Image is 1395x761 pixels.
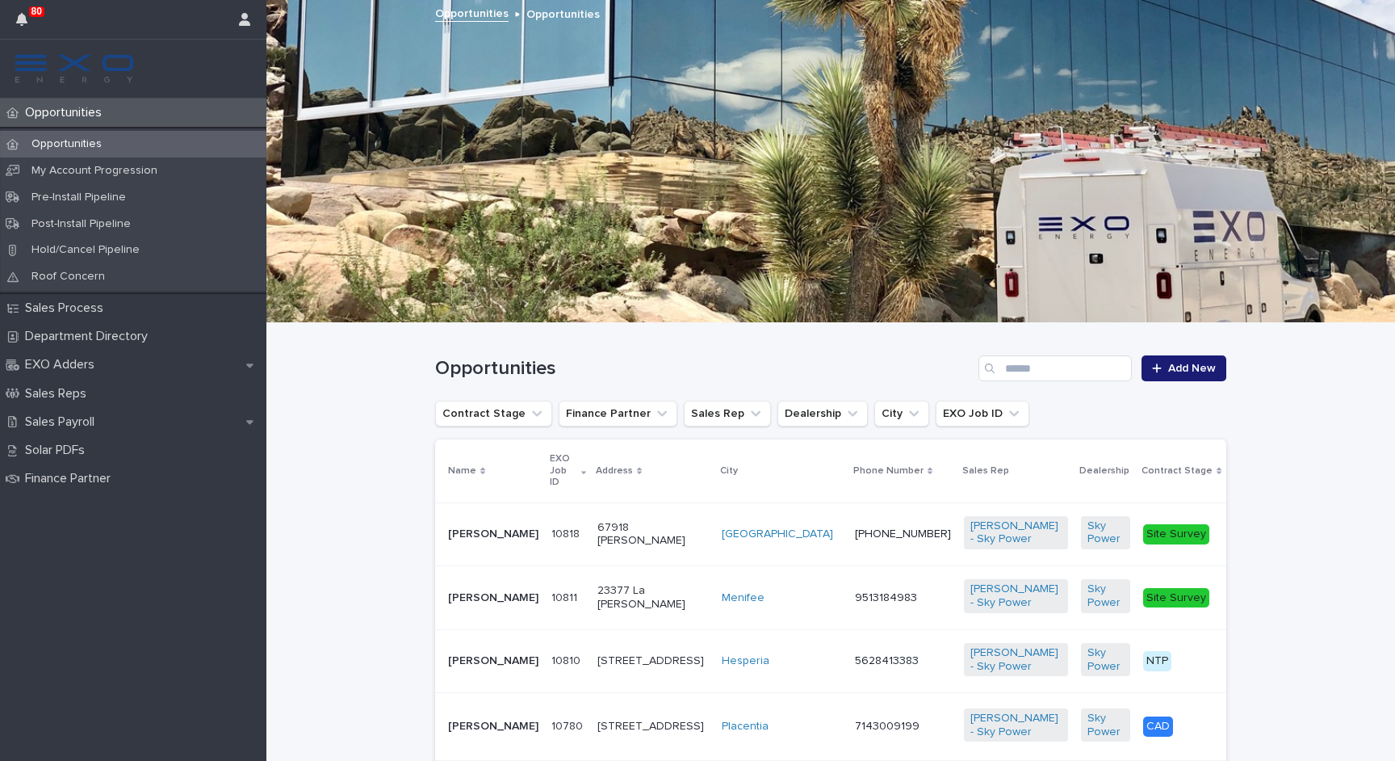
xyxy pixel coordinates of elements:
p: 10810 [551,651,584,668]
div: NTP [1143,651,1171,671]
a: [GEOGRAPHIC_DATA] [722,528,833,541]
p: Opportunities [19,105,115,120]
a: Sky Power [1087,582,1124,610]
p: 10811 [551,588,580,605]
a: Add New [1142,355,1226,381]
a: [PERSON_NAME] - Sky Power [970,519,1062,547]
div: CAD [1143,717,1173,737]
a: [PERSON_NAME] - Sky Power [970,582,1062,610]
div: 80 [16,10,37,39]
p: Hold/Cancel Pipeline [19,243,153,257]
p: [STREET_ADDRESS] [597,654,709,668]
span: Add New [1168,363,1216,374]
p: 67918 [PERSON_NAME] [597,521,709,549]
p: [PERSON_NAME] [448,654,538,668]
a: Hesperia [722,654,769,668]
a: Sky Power [1087,519,1124,547]
a: Opportunities [435,3,509,22]
a: 5628413383 [855,655,919,666]
p: 10780 [551,717,586,734]
p: Sales Payroll [19,414,107,430]
p: [PERSON_NAME] [448,528,538,541]
button: Contract Stage [435,401,552,427]
button: City [874,401,929,427]
p: Dealership [1079,462,1129,480]
div: Site Survey [1143,524,1209,544]
button: Sales Rep [684,401,771,427]
a: Sky Power [1087,646,1124,674]
p: Opportunities [526,4,600,22]
p: [PERSON_NAME] [448,720,538,734]
button: Finance Partner [559,401,677,427]
img: FKS5r6ZBThi8E5hshIGi [13,53,136,85]
p: Sales Process [19,301,116,316]
a: 7143009199 [855,721,920,732]
p: Roof Concern [19,270,118,284]
h1: Opportunities [435,357,972,380]
p: EXO Adders [19,357,107,372]
p: 10818 [551,524,583,541]
p: Address [596,462,633,480]
p: Sales Reps [19,386,99,402]
p: Sales Rep [962,462,1009,480]
input: Search [978,355,1132,381]
p: [PERSON_NAME] [448,591,538,605]
a: [PERSON_NAME] - Sky Power [970,646,1062,674]
p: Post-Install Pipeline [19,217,144,231]
p: My Account Progression [19,164,170,178]
p: Solar PDFs [19,443,98,458]
p: Department Directory [19,329,161,344]
a: [PERSON_NAME] - Sky Power [970,712,1062,739]
p: Contract Stage [1142,462,1213,480]
p: Phone Number [853,462,924,480]
p: Name [448,462,476,480]
button: EXO Job ID [936,401,1029,427]
p: 23377 La [PERSON_NAME] [597,584,709,612]
p: [STREET_ADDRESS] [597,720,709,734]
p: 80 [31,6,42,17]
div: Site Survey [1143,588,1209,608]
p: City [720,462,738,480]
p: Opportunities [19,137,115,151]
a: [PHONE_NUMBER] [855,528,951,540]
p: Finance Partner [19,471,124,486]
a: Placentia [722,720,769,734]
button: Dealership [777,401,868,427]
p: EXO Job ID [550,450,577,491]
a: Menifee [722,591,765,605]
p: Pre-Install Pipeline [19,191,139,204]
a: 9513184983 [855,592,917,603]
a: Sky Power [1087,712,1124,739]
